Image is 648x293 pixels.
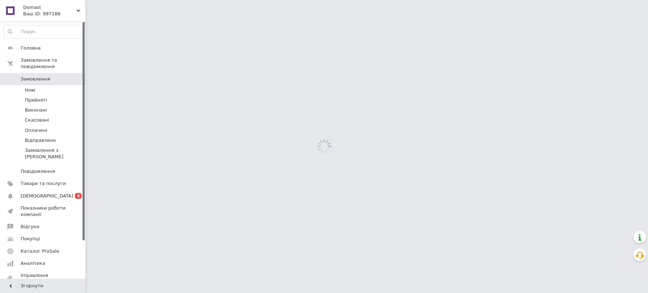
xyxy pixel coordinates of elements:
[21,57,85,70] span: Замовлення та повідомлення
[25,147,83,160] span: Замовлення з [PERSON_NAME]
[21,236,40,242] span: Покупці
[25,127,47,134] span: Оплачені
[21,45,41,51] span: Головна
[23,4,77,11] span: Domast
[21,180,66,187] span: Товари та послуги
[21,248,59,255] span: Каталог ProSale
[4,25,83,38] input: Пошук
[25,137,56,144] span: Відправлено
[21,272,66,285] span: Управління сайтом
[75,193,82,199] span: 4
[21,76,50,82] span: Замовлення
[21,223,39,230] span: Відгуки
[23,11,85,17] div: Ваш ID: 997188
[21,205,66,218] span: Показники роботи компанії
[21,168,55,175] span: Повідомлення
[25,87,35,93] span: Нові
[25,97,47,103] span: Прийняті
[25,107,47,113] span: Виконані
[25,117,49,123] span: Скасовані
[21,193,73,199] span: [DEMOGRAPHIC_DATA]
[21,260,45,267] span: Аналітика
